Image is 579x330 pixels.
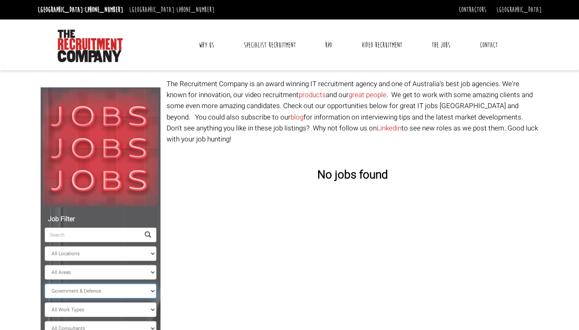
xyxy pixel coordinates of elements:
img: Jobs, Jobs, Jobs [41,87,160,207]
li: [GEOGRAPHIC_DATA]: [127,3,217,16]
a: Contractors [459,5,486,14]
p: The Recruitment Company is an award winning IT recruitment agency and one of Australia's best job... [167,78,538,145]
input: Search [45,228,140,242]
a: products [299,90,326,100]
a: Contact [474,35,504,55]
a: [GEOGRAPHIC_DATA] [497,5,542,14]
a: RPO [319,35,338,55]
a: blog [291,112,304,122]
a: Specialist Recruitment [238,35,302,55]
a: Linkedin [377,123,401,133]
a: Video Recruitment [356,35,408,55]
a: [PHONE_NUMBER] [85,5,123,14]
img: The Recruitment Company [58,30,123,62]
li: [GEOGRAPHIC_DATA]: [36,3,125,16]
a: great people [349,90,386,100]
h5: Job Filter [45,216,156,223]
h3: No jobs found [167,169,538,182]
a: [PHONE_NUMBER] [176,5,215,14]
a: Why Us [193,35,220,55]
a: The Jobs [425,35,456,55]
